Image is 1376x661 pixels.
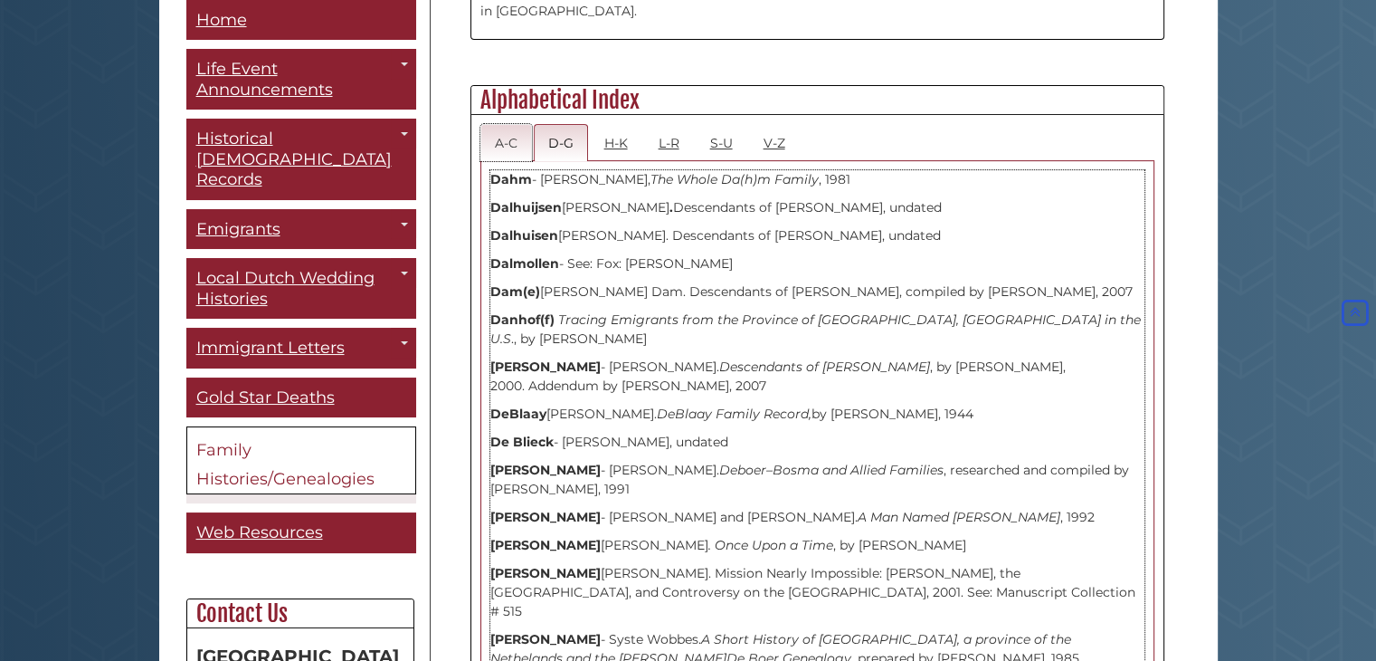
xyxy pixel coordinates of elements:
[669,199,673,216] strong: .
[480,124,532,161] a: A-C
[490,198,1144,217] p: [PERSON_NAME] Descendants of [PERSON_NAME], undated
[490,359,601,375] strong: [PERSON_NAME]
[196,388,335,407] span: Gold Star Deaths
[719,359,930,375] i: Descendants of [PERSON_NAME]
[696,124,747,161] a: S-U
[186,427,416,495] a: Family Histories/Genealogies
[719,462,944,478] i: Deboer–Bosma and Allied Families
[657,406,811,422] i: DeBlaay Family Record,
[590,124,642,161] a: H-K
[186,209,416,250] a: Emigrants
[490,227,558,244] strong: Dalhuisen
[196,269,375,310] span: Local Dutch Wedding Histories
[490,461,1144,499] p: - [PERSON_NAME]. , researched and compiled by [PERSON_NAME], 1991
[196,10,247,30] span: Home
[186,120,416,201] a: Historical [DEMOGRAPHIC_DATA] Records
[1338,304,1371,321] a: Back to Top
[187,599,413,628] h2: Contact Us
[858,509,1060,525] i: A Man Named [PERSON_NAME]
[490,254,1144,273] p: - See: Fox: [PERSON_NAME]
[708,537,833,553] i: . Once Upon a Time
[196,60,333,101] span: Life Event Announcements
[196,129,392,190] span: Historical [DEMOGRAPHIC_DATA] Records
[490,311,555,328] strong: Danhof(f)
[490,434,554,450] strong: De Blieck
[490,283,540,300] strong: Dam(e)
[490,255,559,272] strong: Dalmollen
[490,508,1144,527] p: - [PERSON_NAME] and [PERSON_NAME]. , 1992
[196,339,345,359] span: Immigrant Letters
[196,523,323,543] span: Web Resources
[490,226,1144,245] p: [PERSON_NAME]. Descendants of [PERSON_NAME], undated
[534,124,588,161] a: D-G
[644,124,694,161] a: L-R
[490,433,1144,452] p: - [PERSON_NAME], undated
[196,219,280,239] span: Emigrants
[186,259,416,320] a: Local Dutch Wedding Histories
[490,199,562,216] strong: Dalhuijsen
[490,509,601,525] strong: [PERSON_NAME]
[490,631,601,647] strong: [PERSON_NAME]
[490,283,1144,302] p: [PERSON_NAME] Dam. Descendants of [PERSON_NAME], compiled by [PERSON_NAME], 2007
[490,358,1144,396] p: - [PERSON_NAME]. , by [PERSON_NAME], 2000. Addendum by [PERSON_NAME], 2007
[490,564,1144,621] p: [PERSON_NAME]. Mission Nearly Impossible: [PERSON_NAME], the [GEOGRAPHIC_DATA], and Controversy o...
[749,124,800,161] a: V-Z
[490,462,601,478] strong: [PERSON_NAME]
[490,537,601,553] strong: [PERSON_NAME]
[186,329,416,369] a: Immigrant Letters
[196,441,375,490] span: Family Histories/Genealogies
[490,406,546,422] strong: DeBlaay
[490,311,1144,349] p: ., by [PERSON_NAME]
[650,171,819,187] i: The Whole Da(h)m Family
[186,378,416,418] a: Gold Star Deaths
[186,50,416,110] a: Life Event Announcements
[490,405,1144,424] p: [PERSON_NAME]. by [PERSON_NAME], 1944
[471,86,1163,115] h2: Alphabetical Index
[490,311,1141,347] i: Tracing Emigrants from the Province of [GEOGRAPHIC_DATA], [GEOGRAPHIC_DATA] in the U.S
[490,171,532,187] strong: Dahm
[186,513,416,554] a: Web Resources
[490,565,601,581] strong: [PERSON_NAME]
[490,170,1144,189] p: - [PERSON_NAME], , 1981
[490,536,1144,555] p: [PERSON_NAME] , by [PERSON_NAME]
